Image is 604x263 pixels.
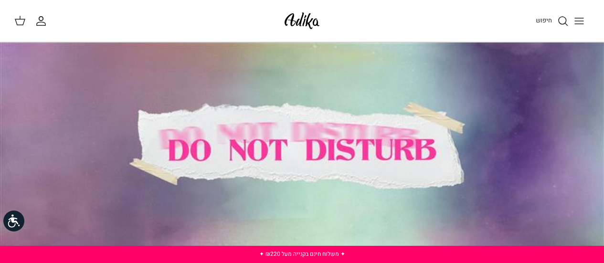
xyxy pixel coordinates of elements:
span: חיפוש [536,16,552,25]
a: החשבון שלי [35,15,51,27]
a: חיפוש [536,15,569,27]
button: Toggle menu [569,11,590,32]
img: Adika IL [282,10,322,32]
a: ✦ משלוח חינם בקנייה מעל ₪220 ✦ [259,250,345,258]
